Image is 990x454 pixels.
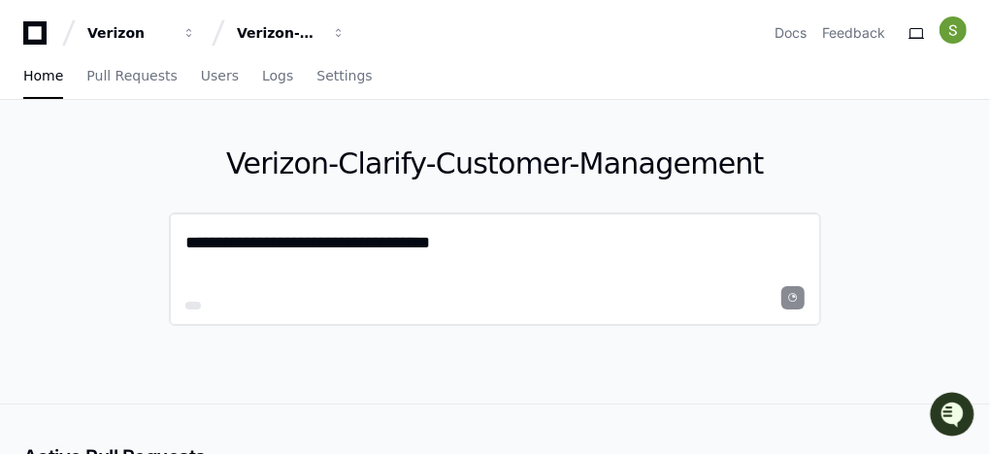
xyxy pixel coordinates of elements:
[66,164,281,179] div: We're offline, but we'll be back soon!
[19,145,54,179] img: 1756235613930-3d25f9e4-fa56-45dd-b3ad-e072dfbd1548
[66,145,318,164] div: Start new chat
[19,19,58,58] img: PlayerZero
[262,54,293,99] a: Logs
[316,70,372,81] span: Settings
[775,23,807,43] a: Docs
[23,70,63,81] span: Home
[80,16,204,50] button: Verizon
[316,54,372,99] a: Settings
[19,78,353,109] div: Welcome
[86,70,177,81] span: Pull Requests
[237,23,320,43] div: Verizon-Clarify-Customer-Management
[928,390,980,442] iframe: Open customer support
[86,54,177,99] a: Pull Requests
[193,204,235,218] span: Pylon
[169,146,821,181] h1: Verizon-Clarify-Customer-Management
[23,54,63,99] a: Home
[262,70,293,81] span: Logs
[201,54,239,99] a: Users
[201,70,239,81] span: Users
[330,150,353,174] button: Start new chat
[137,203,235,218] a: Powered byPylon
[940,16,967,44] img: ACg8ocINzQSuW7JbJNliuvK4fIheIvEbA_uDwFl7oGhbWd6Dg5VA=s96-c
[229,16,353,50] button: Verizon-Clarify-Customer-Management
[87,23,171,43] div: Verizon
[822,23,885,43] button: Feedback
